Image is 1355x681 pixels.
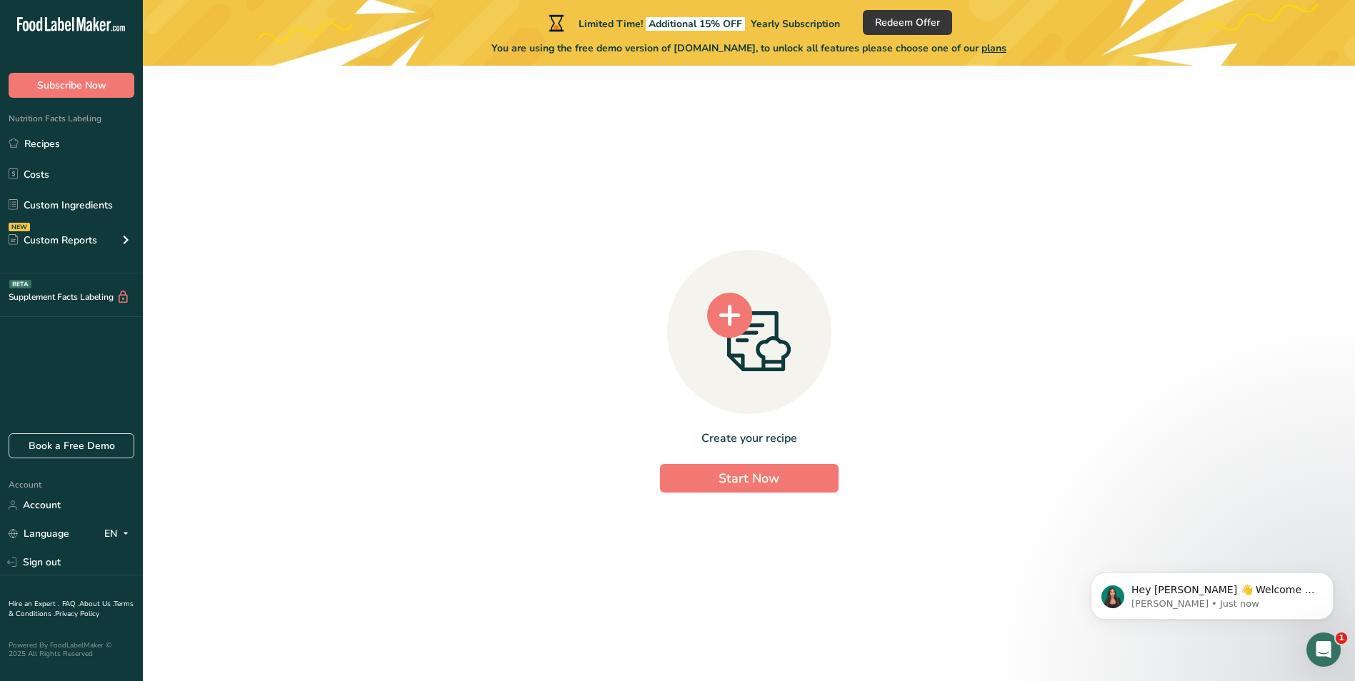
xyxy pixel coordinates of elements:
[62,599,79,609] a: FAQ .
[9,641,134,658] div: Powered By FoodLabelMaker © 2025 All Rights Reserved
[9,73,134,98] button: Subscribe Now
[646,17,745,31] span: Additional 15% OFF
[79,599,114,609] a: About Us .
[981,41,1006,55] span: plans
[55,609,99,619] a: Privacy Policy
[9,223,30,231] div: NEW
[104,525,134,543] div: EN
[9,280,31,288] div: BETA
[9,599,59,609] a: Hire an Expert .
[660,430,839,447] div: Create your recipe
[1336,632,1347,644] span: 1
[37,78,106,93] span: Subscribe Now
[660,464,839,493] button: Start Now
[875,15,940,30] span: Redeem Offer
[9,433,134,458] a: Book a Free Demo
[1069,543,1355,642] iframe: Intercom notifications message
[491,41,1006,56] span: You are using the free demo version of [DOMAIN_NAME], to unlock all features please choose one of...
[719,470,779,487] span: Start Now
[9,521,69,546] a: Language
[9,233,97,248] div: Custom Reports
[546,14,840,31] div: Limited Time!
[751,17,840,31] span: Yearly Subscription
[9,599,134,619] a: Terms & Conditions .
[1306,632,1341,667] iframe: Intercom live chat
[863,10,952,35] button: Redeem Offer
